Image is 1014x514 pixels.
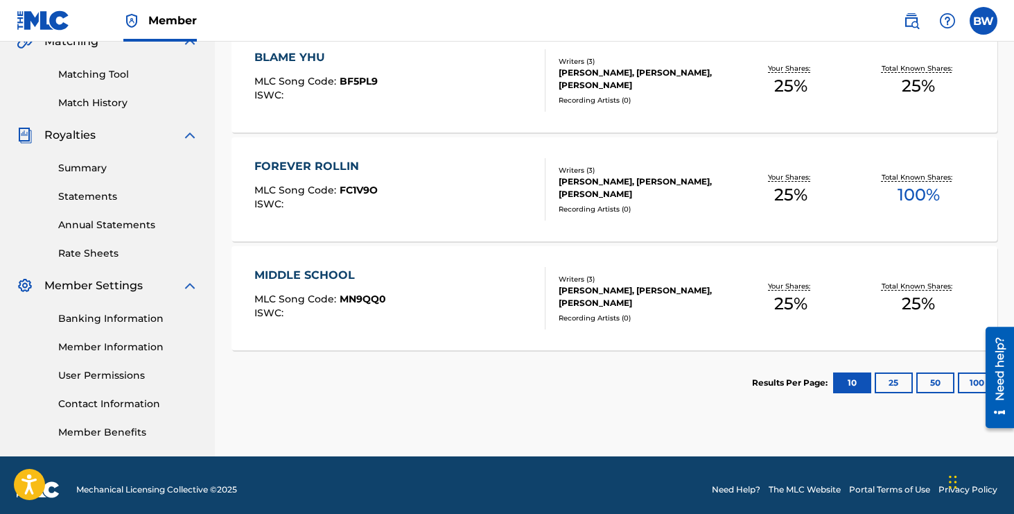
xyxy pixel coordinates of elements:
img: expand [182,33,198,50]
span: MN9QQ0 [340,293,386,305]
a: BLAME YHUMLC Song Code:BF5PL9ISWC:Writers (3)[PERSON_NAME], [PERSON_NAME], [PERSON_NAME]Recording... [231,28,997,132]
a: Rate Sheets [58,246,198,261]
div: Recording Artists ( 0 ) [559,95,727,105]
a: FOREVER ROLLINMLC Song Code:FC1V9OISWC:Writers (3)[PERSON_NAME], [PERSON_NAME], [PERSON_NAME]Reco... [231,137,997,241]
span: ISWC : [254,89,287,101]
a: Banking Information [58,311,198,326]
span: MLC Song Code : [254,293,340,305]
button: 10 [833,372,871,393]
img: expand [182,127,198,144]
span: Mechanical Licensing Collective © 2025 [76,483,237,496]
span: ISWC : [254,198,287,210]
a: Match History [58,96,198,110]
div: MIDDLE SCHOOL [254,267,386,284]
img: help [939,12,956,29]
a: Portal Terms of Use [849,483,930,496]
span: ISWC : [254,307,287,319]
span: Royalties [44,127,96,144]
div: Recording Artists ( 0 ) [559,204,727,214]
span: 100 % [898,182,940,207]
span: MLC Song Code : [254,184,340,196]
p: Total Known Shares: [882,63,956,74]
span: Member [148,12,197,28]
div: BLAME YHU [254,49,378,66]
div: Help [934,7,961,35]
div: Writers ( 3 ) [559,274,727,284]
img: expand [182,277,198,294]
div: Drag [949,461,957,503]
a: Summary [58,161,198,175]
a: Member Benefits [58,425,198,440]
a: Public Search [898,7,925,35]
a: Matching Tool [58,67,198,82]
a: Contact Information [58,397,198,411]
button: 50 [916,372,954,393]
div: [PERSON_NAME], [PERSON_NAME], [PERSON_NAME] [559,284,727,309]
p: Your Shares: [768,281,814,291]
div: Writers ( 3 ) [559,165,727,175]
a: MIDDLE SCHOOLMLC Song Code:MN9QQ0ISWC:Writers (3)[PERSON_NAME], [PERSON_NAME], [PERSON_NAME]Recor... [231,246,997,350]
iframe: Chat Widget [945,447,1014,514]
a: Annual Statements [58,218,198,232]
div: User Menu [970,7,997,35]
span: 25 % [774,182,807,207]
a: The MLC Website [769,483,841,496]
a: Privacy Policy [938,483,997,496]
a: Need Help? [712,483,760,496]
p: Your Shares: [768,172,814,182]
span: 25 % [902,74,935,98]
div: FOREVER ROLLIN [254,158,378,175]
span: FC1V9O [340,184,378,196]
span: Member Settings [44,277,143,294]
span: 25 % [774,74,807,98]
img: Royalties [17,127,33,144]
a: Member Information [58,340,198,354]
span: Matching [44,33,98,50]
div: Recording Artists ( 0 ) [559,313,727,323]
p: Your Shares: [768,63,814,74]
a: Statements [58,189,198,204]
span: 25 % [902,291,935,316]
p: Total Known Shares: [882,281,956,291]
button: 25 [875,372,913,393]
div: [PERSON_NAME], [PERSON_NAME], [PERSON_NAME] [559,175,727,200]
div: [PERSON_NAME], [PERSON_NAME], [PERSON_NAME] [559,67,727,92]
a: User Permissions [58,368,198,383]
p: Total Known Shares: [882,172,956,182]
img: Matching [17,33,34,50]
p: Results Per Page: [752,377,831,389]
div: Writers ( 3 ) [559,56,727,67]
iframe: Resource Center [975,321,1014,433]
button: 100 [958,372,996,393]
img: MLC Logo [17,10,70,31]
span: 25 % [774,291,807,316]
span: BF5PL9 [340,75,378,87]
span: MLC Song Code : [254,75,340,87]
img: Top Rightsholder [123,12,140,29]
img: Member Settings [17,277,33,294]
img: search [903,12,920,29]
